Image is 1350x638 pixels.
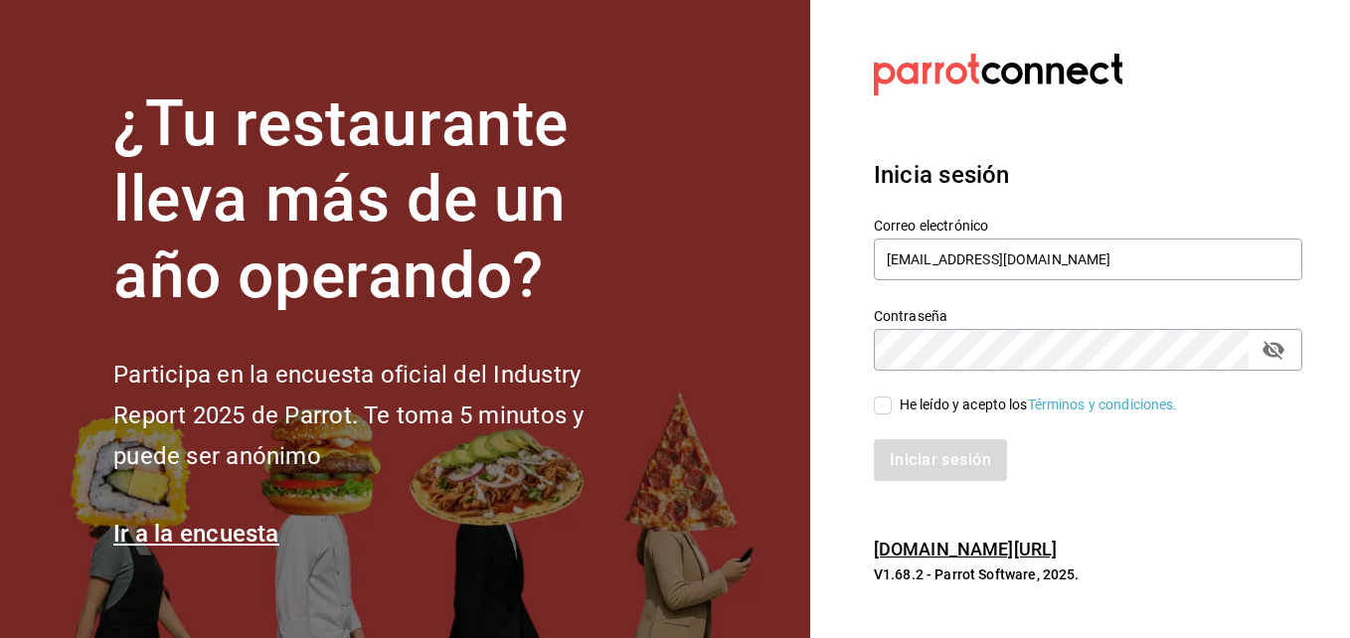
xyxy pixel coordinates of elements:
h3: Inicia sesión [874,157,1302,193]
h1: ¿Tu restaurante lleva más de un año operando? [113,86,650,315]
label: Contraseña [874,308,1302,322]
div: He leído y acepto los [900,395,1178,415]
h2: Participa en la encuesta oficial del Industry Report 2025 de Parrot. Te toma 5 minutos y puede se... [113,355,650,476]
a: Ir a la encuesta [113,520,279,548]
a: [DOMAIN_NAME][URL] [874,539,1057,559]
p: V1.68.2 - Parrot Software, 2025. [874,564,1302,584]
input: Ingresa tu correo electrónico [874,239,1302,280]
a: Términos y condiciones. [1028,397,1178,412]
button: passwordField [1257,333,1290,367]
label: Correo electrónico [874,218,1302,232]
